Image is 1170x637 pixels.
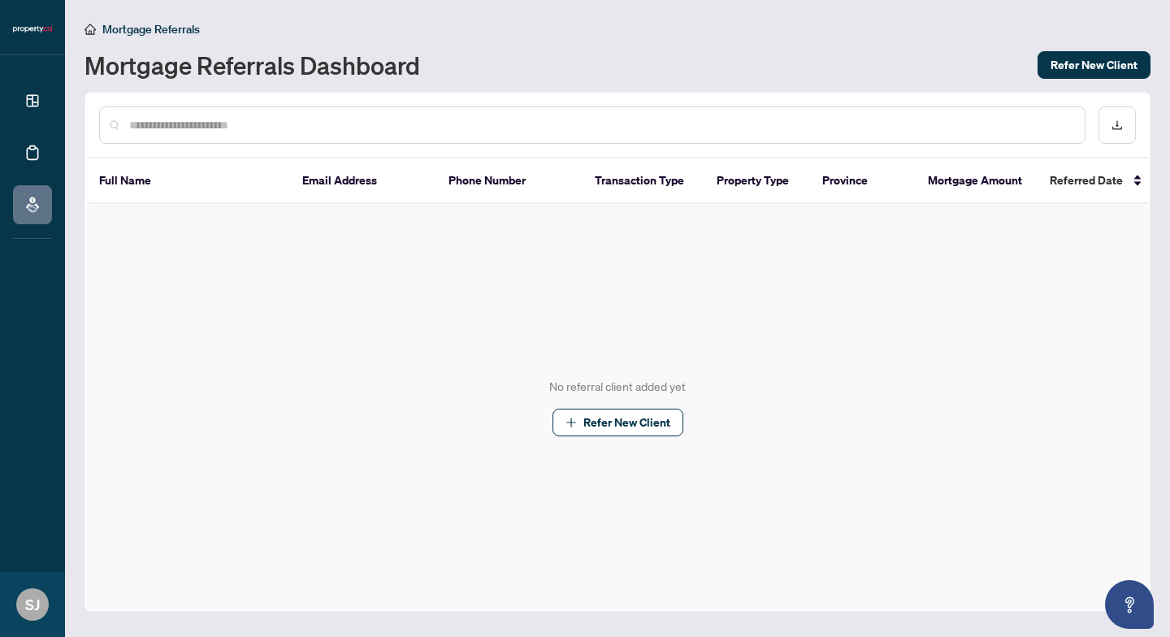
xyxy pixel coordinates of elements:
button: Refer New Client [1038,51,1150,79]
th: Full Name [86,158,289,204]
span: plus [565,417,577,428]
button: download [1098,106,1136,144]
th: Mortgage Amount [915,158,1037,204]
th: Transaction Type [582,158,704,204]
span: SJ [25,593,40,616]
img: logo [13,24,52,34]
div: No referral client added yet [549,378,686,396]
span: Referred Date [1050,171,1123,189]
span: download [1111,119,1123,131]
th: Email Address [289,158,435,204]
span: Mortgage Referrals [102,22,200,37]
button: Open asap [1105,580,1154,629]
span: Refer New Client [583,409,670,435]
h1: Mortgage Referrals Dashboard [84,52,420,78]
th: Property Type [704,158,809,204]
th: Phone Number [435,158,582,204]
span: Refer New Client [1051,52,1137,78]
th: Province [809,158,915,204]
th: Referred Date [1037,158,1159,204]
span: home [84,24,96,35]
button: Refer New Client [552,409,683,436]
